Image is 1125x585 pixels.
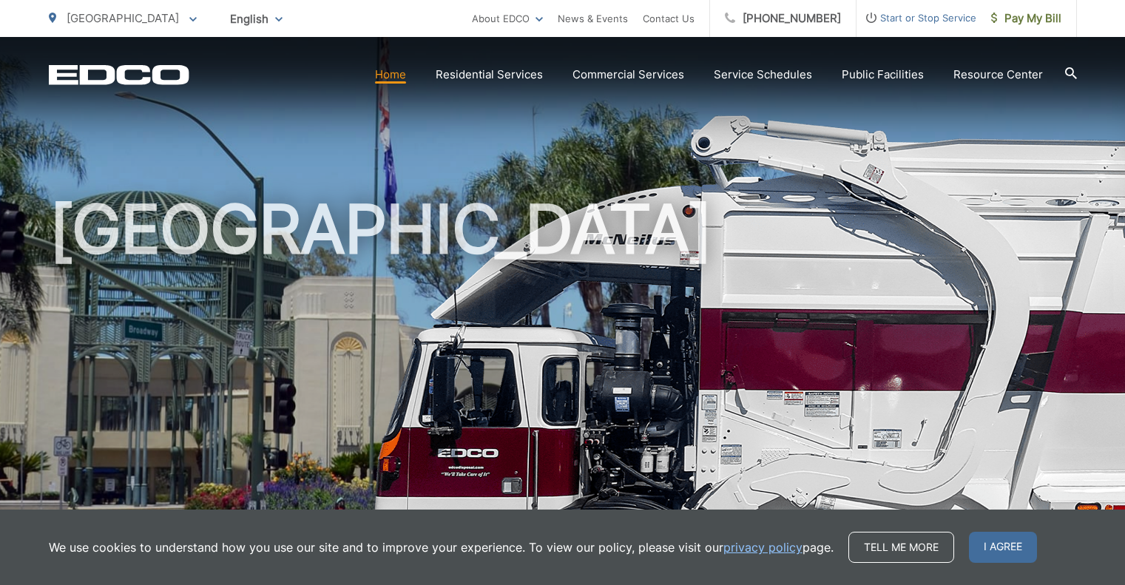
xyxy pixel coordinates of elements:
a: Tell me more [848,532,954,563]
a: Service Schedules [714,66,812,84]
span: I agree [969,532,1037,563]
a: privacy policy [723,538,803,556]
a: Home [375,66,406,84]
a: Commercial Services [572,66,684,84]
a: EDCD logo. Return to the homepage. [49,64,189,85]
span: [GEOGRAPHIC_DATA] [67,11,179,25]
span: Pay My Bill [991,10,1061,27]
a: Resource Center [953,66,1043,84]
p: We use cookies to understand how you use our site and to improve your experience. To view our pol... [49,538,834,556]
a: News & Events [558,10,628,27]
a: About EDCO [472,10,543,27]
a: Contact Us [643,10,695,27]
a: Public Facilities [842,66,924,84]
a: Residential Services [436,66,543,84]
span: English [219,6,294,32]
